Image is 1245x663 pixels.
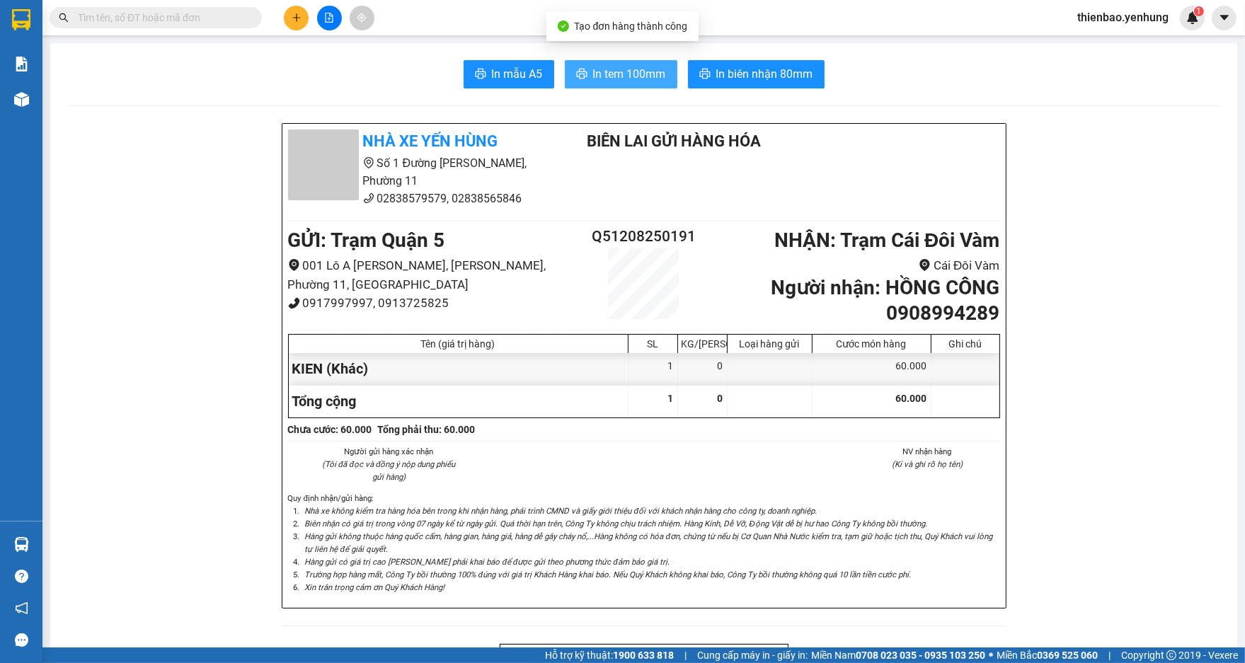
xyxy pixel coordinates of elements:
[316,445,462,458] li: Người gửi hàng xác nhận
[613,650,674,661] strong: 1900 633 818
[305,519,927,529] i: Biên nhận có giá trị trong vòng 07 ngày kể từ ngày gửi. Quá thời hạn trên, Công Ty không chịu trá...
[15,570,28,583] span: question-circle
[317,6,342,30] button: file-add
[305,582,445,592] i: Xin trân trọng cảm ơn Quý Khách Hàng!
[935,338,996,350] div: Ghi chú
[585,225,704,248] h2: Q51208250191
[363,132,498,150] b: Nhà xe Yến Hùng
[292,393,357,410] span: Tổng cộng
[305,531,992,554] i: Hàng gửi không thuộc hàng quốc cấm, hàng gian, hàng giả, hàng dễ gây cháy nổ,...Hàng không có hóa...
[357,13,367,23] span: aim
[1037,650,1098,661] strong: 0369 525 060
[378,424,476,435] b: Tổng phải thu: 60.000
[99,95,119,110] span: CC :
[997,647,1098,663] span: Miền Bắc
[1212,6,1237,30] button: caret-down
[989,652,993,658] span: ⚪️
[545,647,674,663] span: Hỗ trợ kỹ thuật:
[288,294,585,313] li: 0917997997, 0913725825
[322,459,455,482] i: (Tôi đã đọc và đồng ý nộp dung phiếu gửi hàng)
[292,338,624,350] div: Tên (giá trị hàng)
[292,13,302,23] span: plus
[813,353,931,385] div: 60.000
[101,13,134,28] span: Nhận:
[289,353,629,385] div: KIEN (Khác)
[101,63,200,83] div: 0365356757
[632,338,674,350] div: SL
[771,276,999,325] b: Người nhận : HỒNG CÔNG 0908994289
[678,353,728,385] div: 0
[774,229,999,252] b: NHẬN : Trạm Cái Đôi Vàm
[288,190,551,207] li: 02838579579, 02838565846
[288,256,585,294] li: 001 Lô A [PERSON_NAME], [PERSON_NAME], Phường 11, [GEOGRAPHIC_DATA]
[1218,11,1231,24] span: caret-down
[684,647,687,663] span: |
[288,424,372,435] b: Chưa cước : 60.000
[1196,6,1201,16] span: 1
[363,192,374,204] span: phone
[12,12,91,46] div: Trạm Quận 5
[305,557,670,567] i: Hàng gửi có giá trị cao [PERSON_NAME] phải khai báo để được gửi theo phương thức đảm bảo giá trị.
[14,92,29,107] img: warehouse-icon
[811,647,985,663] span: Miền Nam
[919,259,931,271] span: environment
[892,459,963,469] i: (Kí và ghi rõ họ tên)
[854,445,1000,458] li: NV nhận hàng
[1194,6,1204,16] sup: 1
[716,65,813,83] span: In biên nhận 80mm
[668,393,674,404] span: 1
[288,154,551,190] li: Số 1 Đường [PERSON_NAME], Phường 11
[699,68,711,81] span: printer
[12,13,34,28] span: Gửi:
[1108,647,1111,663] span: |
[475,68,486,81] span: printer
[324,13,334,23] span: file-add
[464,60,554,88] button: printerIn mẫu A5
[14,537,29,552] img: warehouse-icon
[59,13,69,23] span: search
[305,570,911,580] i: Trường hợp hàng mất, Công Ty bồi thường 100% đúng với giá trị Khách Hàng khai báo. Nếu Quý Khách ...
[558,21,569,32] span: check-circle
[288,297,300,309] span: phone
[896,393,927,404] span: 60.000
[350,6,374,30] button: aim
[78,10,245,25] input: Tìm tên, số ĐT hoặc mã đơn
[288,492,1000,594] div: Quy định nhận/gửi hàng :
[363,157,374,168] span: environment
[15,601,28,615] span: notification
[697,647,808,663] span: Cung cấp máy in - giấy in:
[288,229,445,252] b: GỬI : Trạm Quận 5
[101,46,200,63] div: huong
[305,506,817,516] i: Nhà xe không kiểm tra hàng hóa bên trong khi nhận hàng, phải trình CMND và giấy giới thiệu đối vớ...
[1166,650,1176,660] span: copyright
[1066,8,1180,26] span: thienbao.yenhung
[575,21,688,32] span: Tạo đơn hàng thành công
[284,6,309,30] button: plus
[288,259,300,271] span: environment
[492,65,543,83] span: In mẫu A5
[731,338,808,350] div: Loại hàng gửi
[1186,11,1199,24] img: icon-new-feature
[856,650,985,661] strong: 0708 023 035 - 0935 103 250
[101,12,200,46] div: Trạm Cà Mau
[688,60,825,88] button: printerIn biên nhận 80mm
[718,393,723,404] span: 0
[629,353,678,385] div: 1
[15,633,28,647] span: message
[703,256,999,275] li: Cái Đôi Vàm
[99,91,202,111] div: 70.000
[576,68,587,81] span: printer
[587,132,761,150] b: BIÊN LAI GỬI HÀNG HÓA
[12,9,30,30] img: logo-vxr
[816,338,927,350] div: Cước món hàng
[593,65,666,83] span: In tem 100mm
[682,338,723,350] div: KG/[PERSON_NAME]
[14,57,29,71] img: solution-icon
[565,60,677,88] button: printerIn tem 100mm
